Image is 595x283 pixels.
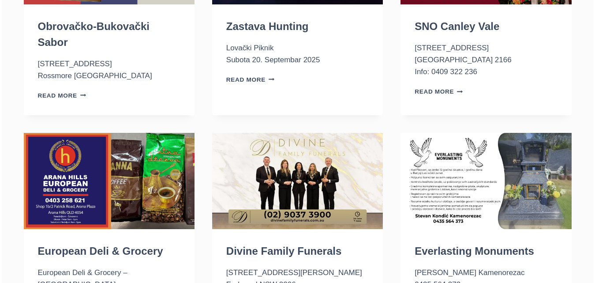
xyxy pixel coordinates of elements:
a: Divine Family Funerals [226,245,341,257]
a: Read More [38,92,86,99]
img: Everlasting Monuments [400,133,571,229]
p: [STREET_ADDRESS] Rossmore [GEOGRAPHIC_DATA] [38,58,180,82]
p: [STREET_ADDRESS] [GEOGRAPHIC_DATA] 2166 Info: 0409 322 236 [415,42,557,78]
img: European Deli & Grocery [24,133,195,229]
a: Read More [415,88,463,95]
img: Divine Family Funerals [212,133,383,229]
a: Read More [226,76,275,83]
a: European Deli & Grocery [38,245,163,257]
p: Lovački Piknik Subota 20. Septembar 2025 [226,42,369,66]
a: Zastava Hunting [226,20,309,32]
a: SNO Canley Vale [415,20,499,32]
a: Obrovačko-Bukovački Sabor [38,20,150,48]
a: Everlasting Monuments [415,245,534,257]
